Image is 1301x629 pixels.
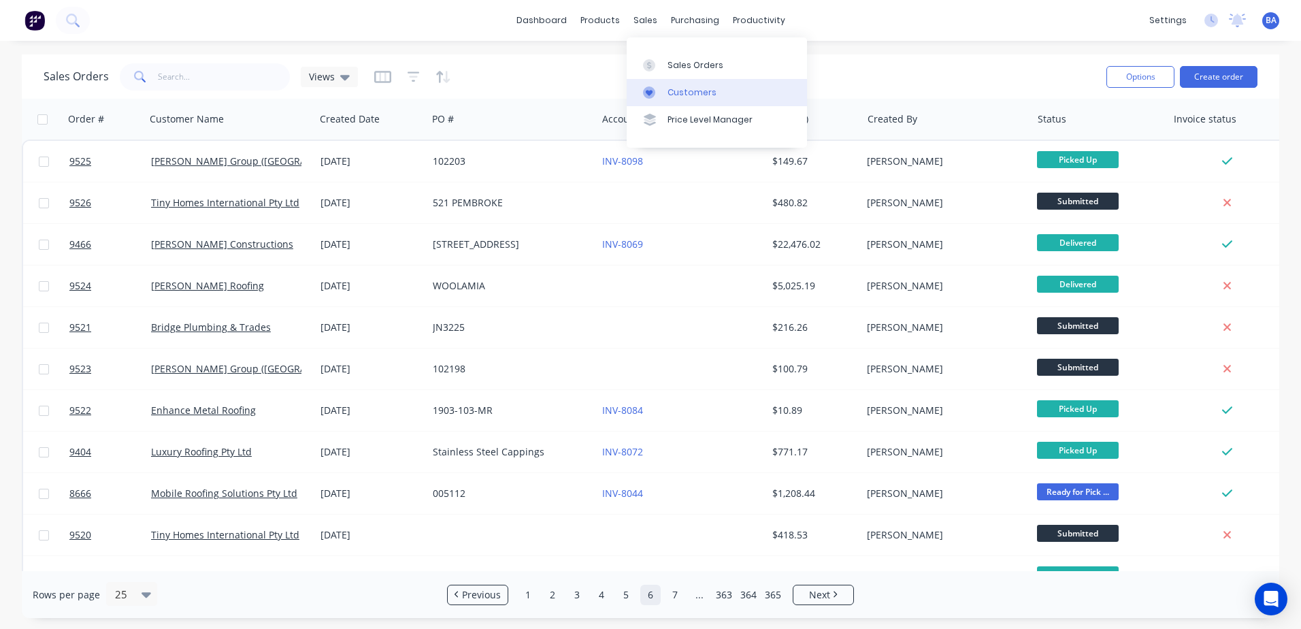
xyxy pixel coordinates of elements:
span: Ready for Pick ... [1037,483,1119,500]
div: [PERSON_NAME] [867,362,1018,376]
a: [PERSON_NAME] Group ([GEOGRAPHIC_DATA]) Pty Ltd [151,362,394,375]
a: Bridge Plumbing & Trades [151,321,271,334]
a: Luxury Roofing Pty Ltd [151,445,252,458]
span: 9526 [69,196,91,210]
div: $268.29 [772,570,852,583]
a: 9511 [69,556,151,597]
div: [PERSON_NAME] [867,404,1018,417]
span: Delivered [1037,234,1119,251]
span: Delivered [1037,276,1119,293]
div: Invoice status [1174,112,1236,126]
a: INV-8084 [602,404,643,417]
a: INV-8037 [602,570,643,583]
a: INV-8098 [602,155,643,167]
div: productivity [726,10,792,31]
div: [DATE] [320,404,422,417]
div: products [574,10,627,31]
a: INV-8072 [602,445,643,458]
div: Status [1038,112,1066,126]
div: WOOLAMIA [433,279,584,293]
a: INV-8044 [602,487,643,500]
div: Customer Name [150,112,224,126]
h1: Sales Orders [44,70,109,83]
div: $1,208.44 [772,487,852,500]
div: [DATE] [320,445,422,459]
div: [DATE] [320,196,422,210]
div: 102203 [433,155,584,168]
div: [PERSON_NAME] [867,445,1018,459]
a: Page 7 [665,585,685,605]
span: 9511 [69,570,91,583]
a: Customers [627,79,807,106]
a: 9404 [69,432,151,472]
a: [PERSON_NAME] Constructions [151,238,293,251]
span: Submitted [1037,525,1119,542]
a: Price Level Manager [627,106,807,133]
div: [DATE] [320,321,422,334]
div: Open Intercom Messenger [1255,583,1287,615]
a: 9524 [69,265,151,306]
div: Customers [668,86,717,99]
a: Enhance Metal Roofing [151,570,256,583]
a: Page 363 [714,585,734,605]
a: Enhance Metal Roofing [151,404,256,417]
div: [DATE] [320,155,422,168]
span: Views [309,69,335,84]
div: [PERSON_NAME] [867,279,1018,293]
span: Rows per page [33,588,100,602]
a: Page 4 [591,585,612,605]
div: PO # [432,112,454,126]
div: 005112 [433,487,584,500]
div: Order # [68,112,104,126]
span: Submitted [1037,193,1119,210]
div: [PERSON_NAME] [867,570,1018,583]
div: [PERSON_NAME] [867,155,1018,168]
span: 9525 [69,155,91,168]
div: [PERSON_NAME] [867,238,1018,251]
button: Options [1106,66,1174,88]
div: $5,025.19 [772,279,852,293]
div: Created Date [320,112,380,126]
div: JN3225 [433,321,584,334]
div: $418.53 [772,528,852,542]
div: $480.82 [772,196,852,210]
div: [PERSON_NAME] [867,528,1018,542]
div: [PERSON_NAME] [867,487,1018,500]
div: Created By [868,112,917,126]
div: Price Level Manager [668,114,753,126]
ul: Pagination [442,585,859,605]
a: Page 6 is your current page [640,585,661,605]
a: Next page [793,588,853,602]
a: 9466 [69,224,151,265]
div: [PERSON_NAME] [867,196,1018,210]
a: Page 3 [567,585,587,605]
span: 9521 [69,321,91,334]
div: $100.79 [772,362,852,376]
span: Picked Up [1037,400,1119,417]
a: Sales Orders [627,51,807,78]
a: [PERSON_NAME] Group ([GEOGRAPHIC_DATA]) Pty Ltd [151,155,394,167]
a: Page 1 [518,585,538,605]
a: Page 5 [616,585,636,605]
a: 9521 [69,307,151,348]
button: Create order [1180,66,1257,88]
span: Picked Up [1037,151,1119,168]
span: Previous [462,588,501,602]
a: 9523 [69,349,151,389]
div: purchasing [664,10,726,31]
a: Jump forward [689,585,710,605]
span: 9523 [69,362,91,376]
input: Search... [158,63,291,91]
span: Next [809,588,830,602]
a: Page 364 [738,585,759,605]
a: 9522 [69,390,151,431]
div: sales [627,10,664,31]
a: Previous page [448,588,508,602]
div: $771.17 [772,445,852,459]
div: [DATE] [320,528,422,542]
div: 521 PEMBROKE [433,196,584,210]
a: 8666 [69,473,151,514]
span: 9466 [69,238,91,251]
span: BA [1266,14,1277,27]
div: Accounting Order # [602,112,692,126]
